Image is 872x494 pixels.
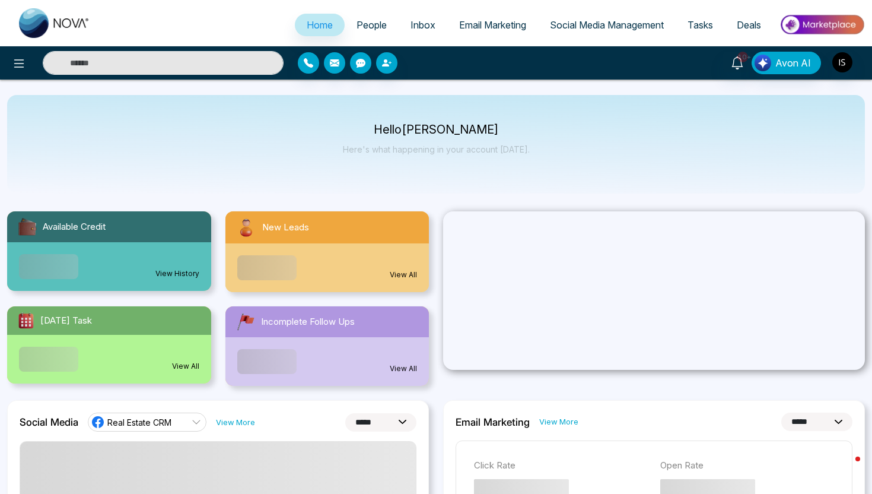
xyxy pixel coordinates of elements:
a: People [345,14,399,36]
a: Home [295,14,345,36]
img: followUps.svg [235,311,256,332]
h2: Social Media [20,416,78,428]
span: New Leads [262,221,309,235]
a: Inbox [399,14,447,36]
span: Deals [737,19,761,31]
a: View History [155,268,199,279]
span: Tasks [688,19,713,31]
a: Email Marketing [447,14,538,36]
img: todayTask.svg [17,311,36,330]
a: View All [390,270,417,280]
span: Social Media Management [550,19,664,31]
a: Social Media Management [538,14,676,36]
a: View All [172,361,199,372]
a: Incomplete Follow UpsView All [218,306,437,386]
img: availableCredit.svg [17,216,38,237]
img: User Avatar [832,52,852,72]
span: Incomplete Follow Ups [261,315,355,329]
img: Market-place.gif [779,11,865,38]
p: Open Rate [660,459,835,473]
span: Home [307,19,333,31]
span: Real Estate CRM [107,417,171,428]
button: Avon AI [752,52,821,74]
a: Deals [725,14,773,36]
img: Nova CRM Logo [19,8,90,38]
span: [DATE] Task [40,314,92,328]
a: View More [216,417,255,428]
span: Email Marketing [459,19,526,31]
a: Tasks [676,14,725,36]
span: Avon AI [775,56,811,70]
p: Here's what happening in your account [DATE]. [343,144,530,154]
span: Inbox [410,19,435,31]
span: People [357,19,387,31]
img: newLeads.svg [235,216,257,239]
a: View All [390,363,417,374]
iframe: Intercom live chat [832,454,860,482]
p: Click Rate [474,459,648,473]
span: 10+ [737,52,748,62]
h2: Email Marketing [456,416,530,428]
a: 10+ [723,52,752,72]
a: View More [539,416,578,427]
a: New LeadsView All [218,211,437,292]
img: Lead Flow [755,55,771,71]
span: Available Credit [43,220,106,234]
p: Hello [PERSON_NAME] [343,125,530,135]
